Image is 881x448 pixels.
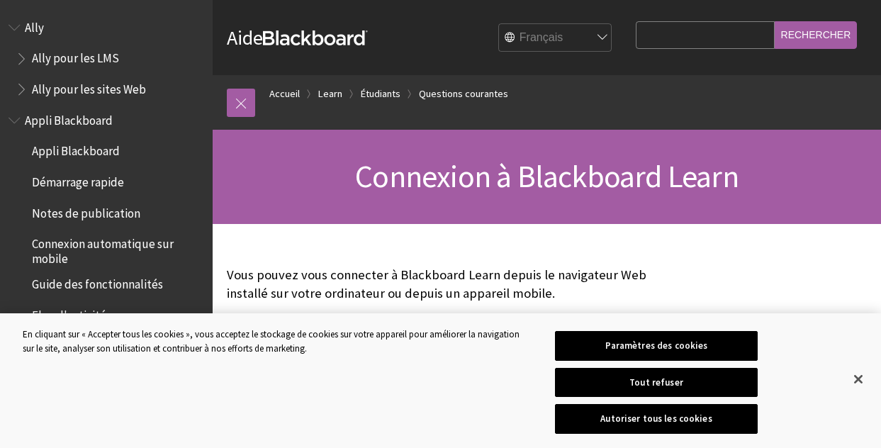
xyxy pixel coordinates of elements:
nav: Book outline for Anthology Ally Help [9,16,204,101]
div: En cliquant sur « Accepter tous les cookies », vous acceptez le stockage de cookies sur votre app... [23,327,529,355]
span: Ally [25,16,44,35]
span: Flux d'activité [32,303,106,323]
span: Connexion automatique sur mobile [32,233,203,266]
span: Guide des fonctionnalités [32,273,163,292]
button: Paramètres des cookies [555,331,758,361]
span: Démarrage rapide [32,170,124,189]
button: Fermer [843,364,874,395]
span: Ally pour les sites Web [32,77,146,96]
span: Connexion à Blackboard Learn [355,157,739,196]
a: AideBlackboard [227,25,368,50]
input: Rechercher [775,21,858,49]
span: Notes de publication [32,201,140,220]
p: Vous pouvez vous connecter à Blackboard Learn depuis le navigateur Web installé sur votre ordinat... [227,266,657,303]
span: Appli Blackboard [25,108,113,128]
button: Tout refuser [555,368,758,398]
button: Autoriser tous les cookies [555,404,758,434]
a: Questions courantes [419,85,508,103]
span: Ally pour les LMS [32,47,119,66]
a: Étudiants [361,85,400,103]
select: Site Language Selector [499,24,612,52]
a: Learn [318,85,342,103]
a: Accueil [269,85,300,103]
strong: Blackboard [263,30,368,45]
span: Appli Blackboard [32,140,120,159]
